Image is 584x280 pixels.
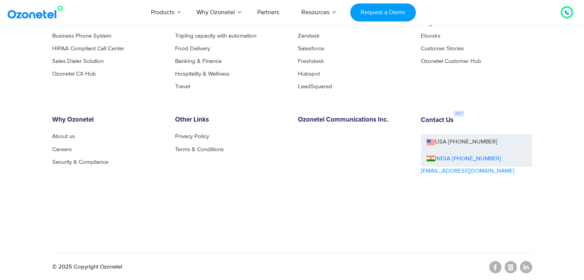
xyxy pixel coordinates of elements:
p: © 2025 Copyright Ozonetel [52,262,122,271]
a: [EMAIL_ADDRESS][DOMAIN_NAME] [421,166,515,175]
img: us-flag.png [427,139,435,145]
a: About us [52,133,75,139]
h6: Why Ozonetel [52,116,164,124]
a: Privacy Policy [175,133,209,139]
h6: Other Links [175,116,286,124]
a: Blog [421,20,432,26]
a: LeadSquared [298,84,332,89]
a: Call Center Solution [52,20,101,26]
a: Tripling capacity with automation [175,33,256,39]
a: Hubspot [298,71,320,77]
a: INDIA [PHONE_NUMBER] [427,154,501,163]
a: Ozonetel CX Hub [52,71,96,77]
h6: Contact Us [421,117,453,124]
h6: Ozonetel Communications Inc. [298,116,409,124]
a: Careers [52,146,72,152]
a: Hospitality & Wellness [175,71,230,77]
a: Banking & Finance [175,58,222,64]
a: Ozonetel Customer Hub [421,58,481,64]
a: Ebooks [421,33,440,39]
a: USA [PHONE_NUMBER] [421,134,532,150]
a: Freshdesk [298,58,324,64]
img: ind-flag.png [427,155,435,161]
a: Sales Dialer Solution [52,58,104,64]
a: Request a Demo [350,3,416,21]
a: Salesforce [298,46,324,51]
a: Security & Compliance [52,159,108,165]
a: Terms & Conditions [175,146,224,152]
a: Business Phone System [52,33,111,39]
a: HIPAA Compliant Call Center [52,46,124,51]
a: Food Delivery [175,46,210,51]
a: Travel [175,84,190,89]
a: Zendesk [298,33,320,39]
a: Customer Stories [421,46,464,51]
